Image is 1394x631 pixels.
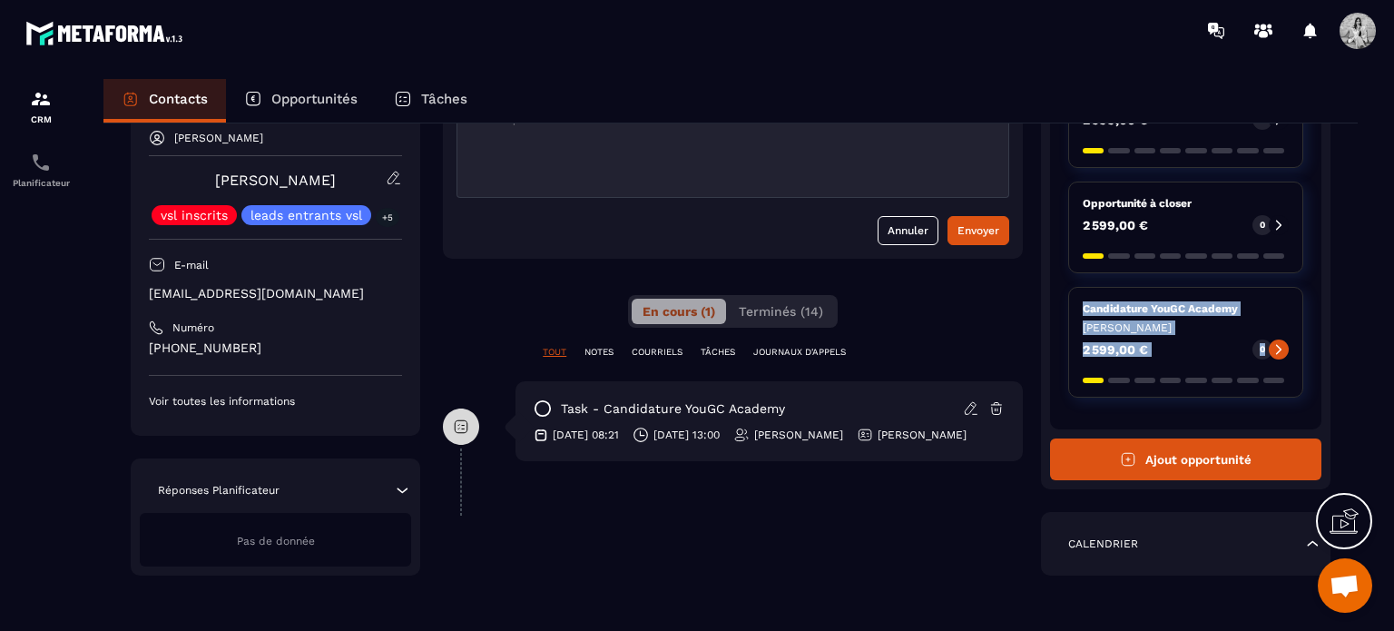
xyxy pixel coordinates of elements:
[421,91,467,107] p: Tâches
[103,79,226,123] a: Contacts
[30,152,52,173] img: scheduler
[1083,301,1289,316] p: Candidature YouGC Academy
[149,340,402,357] p: [PHONE_NUMBER]
[632,299,726,324] button: En cours (1)
[1083,196,1289,211] p: Opportunité à closer
[643,304,715,319] span: En cours (1)
[174,132,263,144] p: [PERSON_NAME]
[957,222,999,240] div: Envoyer
[653,428,720,442] p: [DATE] 13:00
[376,208,399,227] p: +5
[250,209,362,222] p: leads entrants vsl
[754,428,843,442] p: [PERSON_NAME]
[753,346,846,359] p: JOURNAUX D'APPELS
[1083,320,1289,335] p: [PERSON_NAME]
[161,209,228,222] p: vsl inscrits
[553,428,619,442] p: [DATE] 08:21
[878,216,938,245] button: Annuler
[5,178,77,188] p: Planificateur
[947,216,1009,245] button: Envoyer
[215,172,336,189] a: [PERSON_NAME]
[728,299,834,324] button: Terminés (14)
[584,346,614,359] p: NOTES
[632,346,682,359] p: COURRIELS
[271,91,358,107] p: Opportunités
[1260,219,1265,232] p: 0
[149,394,402,409] p: Voir toutes les informations
[25,16,189,50] img: logo
[701,346,735,359] p: TÂCHES
[1260,343,1265,356] p: 0
[149,285,402,302] p: [EMAIL_ADDRESS][DOMAIN_NAME]
[1083,113,1148,126] p: 2 599,00 €
[149,91,208,107] p: Contacts
[1050,439,1321,480] button: Ajout opportunité
[1318,558,1372,613] div: Ouvrir le chat
[174,258,209,272] p: E-mail
[561,400,785,418] p: task - Candidature YouGC Academy
[543,346,566,359] p: TOUT
[30,88,52,110] img: formation
[739,304,823,319] span: Terminés (14)
[878,428,967,442] p: [PERSON_NAME]
[1083,343,1148,356] p: 2 599,00 €
[1068,537,1138,551] p: Calendrier
[376,79,486,123] a: Tâches
[237,535,315,547] span: Pas de donnée
[226,79,376,123] a: Opportunités
[5,114,77,124] p: CRM
[5,138,77,202] a: schedulerschedulerPlanificateur
[172,320,214,335] p: Numéro
[1083,219,1148,232] p: 2 599,00 €
[5,74,77,138] a: formationformationCRM
[158,483,280,498] p: Réponses Planificateur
